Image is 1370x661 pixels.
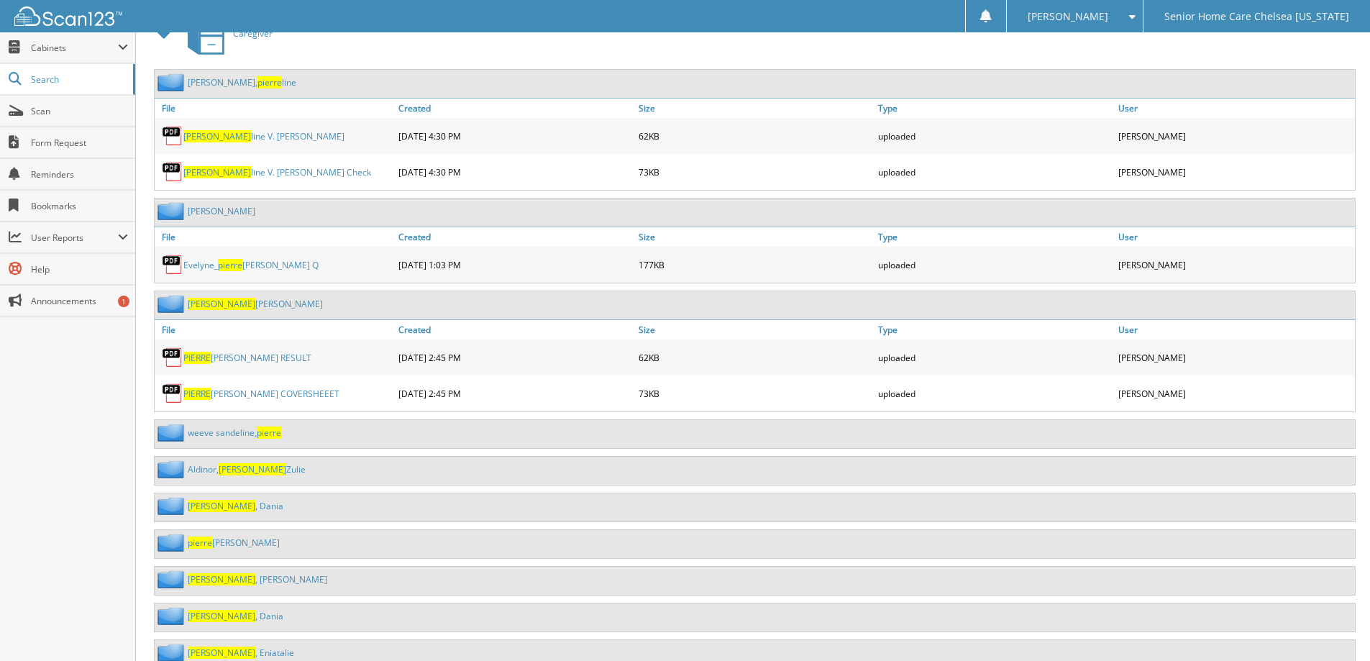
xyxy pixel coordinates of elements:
[635,379,875,408] div: 73KB
[395,227,635,247] a: Created
[31,200,128,212] span: Bookmarks
[1115,99,1355,118] a: User
[162,161,183,183] img: PDF.png
[1164,12,1349,21] span: Senior Home Care Chelsea [US_STATE]
[155,320,395,339] a: File
[118,296,129,307] div: 1
[218,259,242,271] span: pierre
[188,647,294,659] a: [PERSON_NAME], Eniatalie
[874,379,1115,408] div: uploaded
[188,76,296,88] a: [PERSON_NAME],pierreline
[31,232,118,244] span: User Reports
[395,122,635,150] div: [DATE] 4:30 PM
[188,610,283,622] a: [PERSON_NAME], Dania
[31,105,128,117] span: Scan
[31,42,118,54] span: Cabinets
[233,27,273,40] span: Caregiver
[188,205,255,217] a: [PERSON_NAME]
[188,500,255,512] span: [PERSON_NAME]
[157,497,188,515] img: folder2.png
[874,250,1115,279] div: uploaded
[1115,250,1355,279] div: [PERSON_NAME]
[157,202,188,220] img: folder2.png
[183,166,371,178] a: [PERSON_NAME]line V. [PERSON_NAME] Check
[31,295,128,307] span: Announcements
[874,122,1115,150] div: uploaded
[395,320,635,339] a: Created
[31,73,126,86] span: Search
[188,463,306,475] a: Aldinor,[PERSON_NAME]Zulie
[188,298,255,310] span: [PERSON_NAME]
[188,537,280,549] a: pierre[PERSON_NAME]
[635,343,875,372] div: 62KB
[395,158,635,186] div: [DATE] 4:30 PM
[183,166,251,178] span: [PERSON_NAME]
[635,122,875,150] div: 62KB
[1115,227,1355,247] a: User
[179,5,273,62] a: Caregiver
[1115,158,1355,186] div: [PERSON_NAME]
[31,263,128,275] span: Help
[155,227,395,247] a: File
[183,130,344,142] a: [PERSON_NAME]line V. [PERSON_NAME]
[188,610,255,622] span: [PERSON_NAME]
[635,158,875,186] div: 73KB
[183,388,339,400] a: PIERRE[PERSON_NAME] COVERSHEEET
[162,125,183,147] img: PDF.png
[188,573,327,585] a: [PERSON_NAME], [PERSON_NAME]
[1115,320,1355,339] a: User
[874,343,1115,372] div: uploaded
[874,227,1115,247] a: Type
[395,99,635,118] a: Created
[157,73,188,91] img: folder2.png
[188,500,283,512] a: [PERSON_NAME], Dania
[188,647,255,659] span: [PERSON_NAME]
[31,137,128,149] span: Form Request
[874,320,1115,339] a: Type
[183,352,311,364] a: PIERRE[PERSON_NAME] RESULT
[1298,592,1370,661] iframe: Chat Widget
[874,99,1115,118] a: Type
[1115,122,1355,150] div: [PERSON_NAME]
[155,99,395,118] a: File
[188,573,255,585] span: [PERSON_NAME]
[157,295,188,313] img: folder2.png
[635,250,875,279] div: 177KB
[183,352,211,364] span: PIERRE
[1115,379,1355,408] div: [PERSON_NAME]
[395,379,635,408] div: [DATE] 2:45 PM
[157,534,188,552] img: folder2.png
[874,158,1115,186] div: uploaded
[395,343,635,372] div: [DATE] 2:45 PM
[183,130,251,142] span: [PERSON_NAME]
[1028,12,1108,21] span: [PERSON_NAME]
[257,427,281,439] span: pierre
[1115,343,1355,372] div: [PERSON_NAME]
[219,463,286,475] span: [PERSON_NAME]
[157,607,188,625] img: folder2.png
[188,298,323,310] a: [PERSON_NAME][PERSON_NAME]
[257,76,282,88] span: pierre
[395,250,635,279] div: [DATE] 1:03 PM
[635,99,875,118] a: Size
[183,388,211,400] span: PIERRE
[157,424,188,442] img: folder2.png
[157,460,188,478] img: folder2.png
[635,320,875,339] a: Size
[188,537,212,549] span: pierre
[162,347,183,368] img: PDF.png
[162,383,183,404] img: PDF.png
[635,227,875,247] a: Size
[188,427,281,439] a: weeve sandeline,pierre
[157,570,188,588] img: folder2.png
[14,6,122,26] img: scan123-logo-white.svg
[183,259,319,271] a: Evelyne_pierre[PERSON_NAME] Q
[162,254,183,275] img: PDF.png
[31,168,128,181] span: Reminders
